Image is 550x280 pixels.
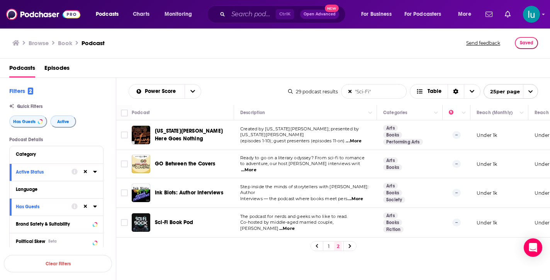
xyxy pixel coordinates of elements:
[482,8,496,21] a: Show notifications dropdown
[325,5,339,12] span: New
[17,104,42,109] span: Quick Filters
[477,132,497,138] p: Under 1k
[155,219,194,226] a: Sci-Fi Book Pod
[121,219,128,226] span: Toggle select row
[4,255,112,272] button: Clear Filters
[29,39,49,47] a: Browse
[121,160,128,167] span: Toggle select row
[383,219,402,226] a: Books
[241,167,256,173] span: ...More
[515,37,538,49] button: Saved
[28,88,33,94] span: 2
[383,197,405,203] a: Society
[145,89,178,94] span: Power Score
[383,157,398,164] a: Arts
[228,8,276,20] input: Search podcasts, credits, & more...
[96,9,119,20] span: Podcasts
[121,189,128,196] span: Toggle select row
[399,8,453,20] button: open menu
[57,120,69,124] span: Active
[133,9,149,20] span: Charts
[155,219,194,226] span: Sci-Fi Book Pod
[410,84,480,99] h2: Choose View
[155,128,223,142] span: [US_STATE][PERSON_NAME] Here Goes Nothing
[366,108,375,118] button: Column Actions
[477,108,513,117] div: Reach (Monthly)
[346,138,362,144] span: ...More
[404,9,441,20] span: For Podcasters
[477,219,497,226] p: Under 1k
[16,219,97,229] button: Brand Safety & Suitability
[16,221,90,227] div: Brand Safety & Suitability
[16,236,97,246] button: Political SkewBeta
[502,8,514,21] a: Show notifications dropdown
[325,241,333,251] a: 1
[452,189,461,197] p: --
[240,219,333,231] span: Co-hosted by middle-aged married couple, [PERSON_NAME]
[240,161,360,166] span: to adventure, our host [PERSON_NAME] interviews writ
[81,39,105,47] h3: Podcast
[240,155,365,160] span: Ready to go on a literary odyssey? From sci-fi to romance
[383,132,402,138] a: Books
[452,219,461,226] p: --
[129,84,201,99] h2: Choose List sort
[9,87,33,94] h2: Filters
[524,238,542,257] div: Open Intercom Messenger
[520,40,533,46] span: Saved
[44,62,70,78] a: Episodes
[132,108,150,117] div: Podcast
[16,149,97,159] button: Category
[240,184,369,196] span: Step inside the minds of storytellers with [PERSON_NAME]: Author
[214,5,353,23] div: Search podcasts, credits, & more...
[9,137,104,142] p: Podcast Details
[523,6,540,23] span: Logged in as lusodano
[458,9,471,20] span: More
[334,241,342,251] a: 2
[383,190,402,196] a: Books
[16,152,92,157] div: Category
[304,12,336,16] span: Open Advanced
[484,84,538,99] button: open menu
[159,8,202,20] button: open menu
[484,86,520,98] span: 25 per page
[477,161,497,167] p: Under 1k
[155,189,223,196] span: Ink Blots: Author Interviews
[240,138,346,143] span: (episodes 1-10); guest presenters (episodes 11-on).
[132,213,150,232] a: Sci-Fi Book Pod
[279,226,295,232] span: ...More
[132,155,150,173] a: GO Between the Covers
[9,62,35,78] a: Podcasts
[48,239,57,244] div: Beta
[129,89,185,94] button: open menu
[452,131,461,139] p: --
[16,167,71,177] button: Active Status
[383,139,423,145] a: Performing Arts
[16,239,45,244] span: Political Skew
[361,9,392,20] span: For Business
[453,8,481,20] button: open menu
[383,108,407,117] div: Categories
[132,126,150,144] img: Georgia Malone's Here Goes Nothing
[383,164,402,170] a: Books
[16,184,97,194] button: Language
[523,6,540,23] img: User Profile
[431,108,441,118] button: Column Actions
[50,115,76,128] button: Active
[383,183,398,189] a: Arts
[383,125,398,131] a: Arts
[128,8,154,20] a: Charts
[300,10,339,19] button: Open AdvancedNew
[383,226,404,233] a: Fiction
[132,184,150,202] img: Ink Blots: Author Interviews
[16,202,71,211] button: Has Guests
[477,190,497,196] p: Under 1k
[288,89,338,94] div: 29 podcast results
[185,84,201,98] button: open menu
[9,115,47,128] button: Has Guests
